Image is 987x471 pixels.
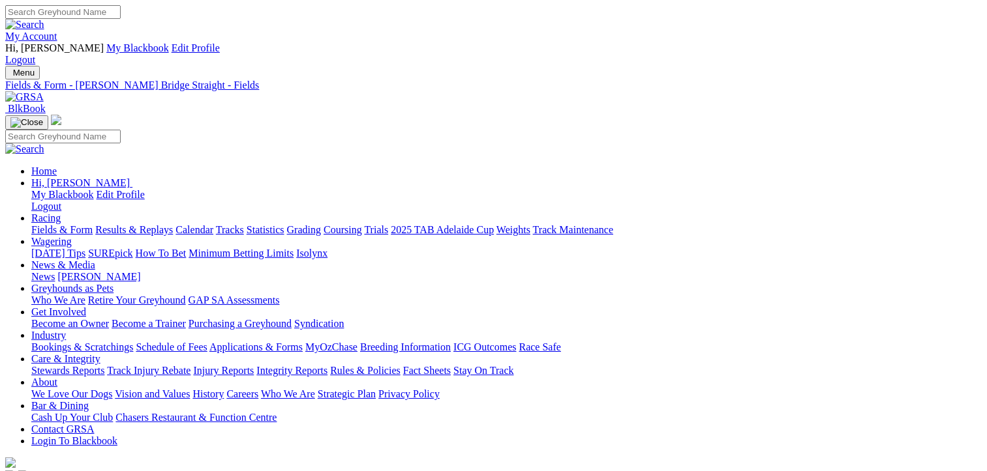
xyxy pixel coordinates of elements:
[5,79,982,91] a: Fields & Form - [PERSON_NAME] Bridge Straight - Fields
[330,365,401,376] a: Rules & Policies
[31,201,61,212] a: Logout
[453,365,513,376] a: Stay On Track
[115,412,277,423] a: Chasers Restaurant & Function Centre
[364,224,388,235] a: Trials
[31,189,94,200] a: My Blackbook
[31,259,95,270] a: News & Media
[31,189,982,212] div: Hi, [PERSON_NAME]
[31,435,117,446] a: Login To Blackbook
[31,365,982,377] div: Care & Integrity
[31,236,72,247] a: Wagering
[5,457,16,468] img: logo-grsa-white.png
[403,365,451,376] a: Fact Sheets
[519,341,560,352] a: Race Safe
[31,341,982,353] div: Industry
[31,388,982,400] div: About
[318,388,376,399] a: Strategic Plan
[391,224,494,235] a: 2025 TAB Adelaide Cup
[294,318,344,329] a: Syndication
[31,283,114,294] a: Greyhounds as Pets
[31,318,109,329] a: Become an Owner
[31,212,61,223] a: Racing
[261,388,315,399] a: Who We Are
[5,5,121,19] input: Search
[31,318,982,330] div: Get Involved
[378,388,440,399] a: Privacy Policy
[31,388,112,399] a: We Love Our Dogs
[112,318,186,329] a: Become a Trainer
[209,341,303,352] a: Applications & Forms
[193,365,254,376] a: Injury Reports
[95,224,173,235] a: Results & Replays
[533,224,613,235] a: Track Maintenance
[31,177,132,188] a: Hi, [PERSON_NAME]
[88,294,186,306] a: Retire Your Greyhound
[5,143,44,155] img: Search
[31,412,113,423] a: Cash Up Your Club
[496,224,530,235] a: Weights
[172,42,220,53] a: Edit Profile
[115,388,190,399] a: Vision and Values
[31,423,94,435] a: Contact GRSA
[192,388,224,399] a: History
[5,66,40,79] button: Toggle navigation
[31,165,57,177] a: Home
[10,117,43,128] img: Close
[107,365,190,376] a: Track Injury Rebate
[31,412,982,423] div: Bar & Dining
[5,19,44,31] img: Search
[31,271,982,283] div: News & Media
[136,248,187,259] a: How To Bet
[189,318,292,329] a: Purchasing a Greyhound
[31,224,982,236] div: Racing
[5,42,104,53] span: Hi, [PERSON_NAME]
[31,224,93,235] a: Fields & Form
[88,248,132,259] a: SUREpick
[31,353,100,364] a: Care & Integrity
[31,330,66,341] a: Industry
[287,224,321,235] a: Grading
[324,224,362,235] a: Coursing
[226,388,258,399] a: Careers
[136,341,207,352] a: Schedule of Fees
[5,31,57,42] a: My Account
[5,42,982,66] div: My Account
[31,177,130,188] span: Hi, [PERSON_NAME]
[31,294,982,306] div: Greyhounds as Pets
[175,224,213,235] a: Calendar
[31,248,982,259] div: Wagering
[31,377,57,388] a: About
[256,365,327,376] a: Integrity Reports
[5,54,35,65] a: Logout
[106,42,169,53] a: My Blackbook
[31,294,85,306] a: Who We Are
[5,103,46,114] a: BlkBook
[5,130,121,143] input: Search
[31,306,86,317] a: Get Involved
[13,68,35,78] span: Menu
[453,341,516,352] a: ICG Outcomes
[31,271,55,282] a: News
[305,341,357,352] a: MyOzChase
[31,400,89,411] a: Bar & Dining
[8,103,46,114] span: BlkBook
[216,224,244,235] a: Tracks
[296,248,327,259] a: Isolynx
[360,341,451,352] a: Breeding Information
[31,248,85,259] a: [DATE] Tips
[97,189,145,200] a: Edit Profile
[57,271,140,282] a: [PERSON_NAME]
[5,91,44,103] img: GRSA
[5,115,48,130] button: Toggle navigation
[31,341,133,352] a: Bookings & Scratchings
[51,115,61,125] img: logo-grsa-white.png
[247,224,284,235] a: Statistics
[189,294,280,306] a: GAP SA Assessments
[31,365,104,376] a: Stewards Reports
[189,248,294,259] a: Minimum Betting Limits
